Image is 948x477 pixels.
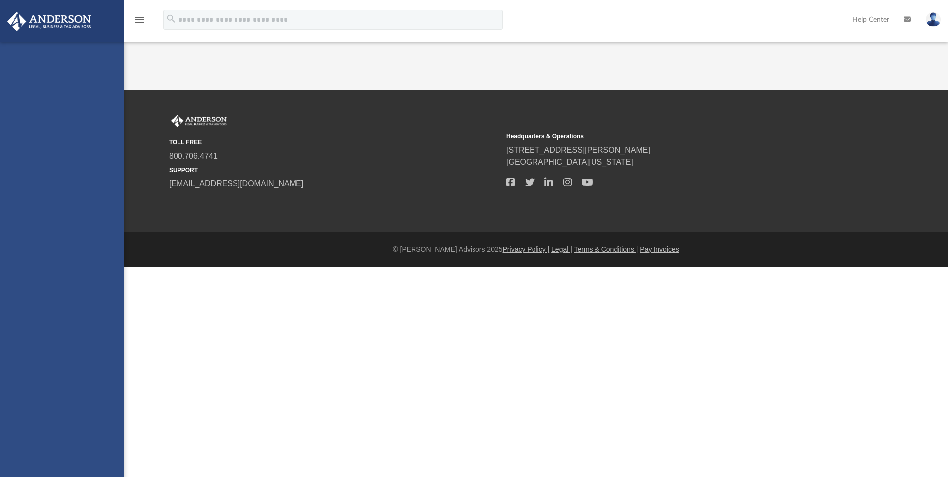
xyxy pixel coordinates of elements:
small: Headquarters & Operations [506,132,836,141]
a: [EMAIL_ADDRESS][DOMAIN_NAME] [169,179,303,188]
a: Terms & Conditions | [574,245,638,253]
a: [GEOGRAPHIC_DATA][US_STATE] [506,158,633,166]
a: [STREET_ADDRESS][PERSON_NAME] [506,146,650,154]
a: Legal | [551,245,572,253]
div: © [PERSON_NAME] Advisors 2025 [124,244,948,255]
a: Privacy Policy | [503,245,550,253]
img: Anderson Advisors Platinum Portal [4,12,94,31]
img: User Pic [926,12,941,27]
img: Anderson Advisors Platinum Portal [169,115,229,127]
small: SUPPORT [169,166,499,175]
a: menu [134,19,146,26]
a: Pay Invoices [640,245,679,253]
small: TOLL FREE [169,138,499,147]
a: 800.706.4741 [169,152,218,160]
i: menu [134,14,146,26]
i: search [166,13,177,24]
